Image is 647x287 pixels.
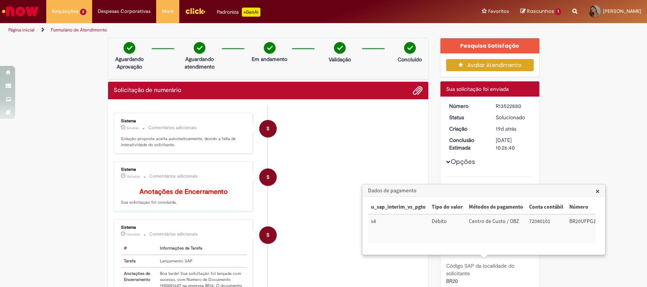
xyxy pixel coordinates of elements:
small: Comentários adicionais [148,125,197,131]
a: Rascunhos [520,8,561,15]
img: check-circle-green.png [194,42,205,54]
span: S [266,226,269,244]
div: Pesquisa Satisfação [440,38,539,53]
span: Despesas Corporativas [98,8,150,15]
p: Aguardando Aprovação [111,55,148,70]
span: 5d atrás [127,126,139,130]
div: Sistema [121,225,247,230]
p: Aguardando atendimento [181,55,218,70]
th: Tarefa [121,255,157,268]
img: check-circle-green.png [264,42,276,54]
img: ServiceNow [1,4,40,19]
a: Página inicial [8,27,34,33]
time: 11/09/2025 14:37:14 [496,125,516,132]
time: 17/09/2025 16:51:13 [127,174,140,179]
td: u_sap_interim_vs_pgto: s4 [368,214,429,243]
b: Anotações de Encerramento [139,187,228,196]
div: System [259,120,277,137]
th: Número [566,200,602,214]
td: Lançamento SAP [157,255,247,268]
button: Adicionar anexos [413,86,423,95]
td: Conta contábil: 72040101 [526,214,566,243]
span: S [266,168,269,186]
p: Validação [329,56,351,63]
span: 13d atrás [127,232,140,237]
a: Formulário de Atendimento [51,27,107,33]
th: Métodos de pagamento [466,200,526,214]
img: click_logo_yellow_360x200.png [185,5,205,17]
th: u_sap_interim_vs_pgto [368,200,429,214]
img: check-circle-green.png [404,42,416,54]
span: Sua solicitação foi enviada [446,86,509,92]
p: Em andamento [252,55,287,63]
div: 11/09/2025 14:37:14 [496,125,531,133]
img: check-circle-green.png [124,42,135,54]
span: 13d atrás [127,174,140,179]
div: Solucionado [496,114,531,121]
span: 19d atrás [496,125,516,132]
div: System [259,168,277,186]
div: R13522880 [496,102,531,110]
p: Sua solicitação foi concluída. [121,188,247,206]
img: check-circle-green.png [334,42,346,54]
th: Conta contábil [526,200,566,214]
span: More [162,8,174,15]
button: Avaliar Atendimento [446,59,534,71]
dt: Número [443,102,490,110]
span: 1 [555,8,561,15]
span: S [266,120,269,138]
span: Rascunhos [527,8,554,15]
td: Métodos de pagamento: Centro de Custo / OBZ [466,214,526,243]
span: BR20 [446,278,458,284]
p: Concluído [398,56,422,63]
ul: Trilhas de página [6,23,426,37]
div: [DATE] 10:26:40 [496,136,531,151]
div: Dados de pagamento [362,184,606,255]
span: [PERSON_NAME] [603,8,641,14]
dt: Criação [443,125,490,133]
div: System [259,226,277,244]
time: 17/09/2025 16:51:10 [127,232,140,237]
div: Sistema [121,119,247,123]
h3: Dados de pagamento [363,185,605,197]
p: +GenAi [242,8,260,17]
span: × [595,186,600,196]
small: Comentários adicionais [149,173,198,179]
span: Requisições [52,8,78,15]
p: Solução proposta aceita automaticamente, devido a falta de interatividade do solicitante. [121,136,247,148]
th: Informações da Tarefa [157,242,247,255]
th: # [121,242,157,255]
th: Tipo do valor [429,200,466,214]
span: 2 [80,9,86,15]
small: Comentários adicionais [149,231,198,237]
b: Código SAP da localidade do solicitante [446,262,514,277]
td: Tipo do valor: Débito [429,214,466,243]
dt: Conclusão Estimada [443,136,490,151]
div: Sistema [121,167,247,172]
dt: Status [443,114,490,121]
div: Padroniza [217,8,260,17]
h2: Solicitação de numerário Histórico de tíquete [114,87,181,94]
td: Número: BR20UFPG26 [566,214,602,243]
span: Favoritos [488,8,509,15]
time: 25/09/2025 14:51:14 [127,126,139,130]
button: Close [595,187,600,195]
